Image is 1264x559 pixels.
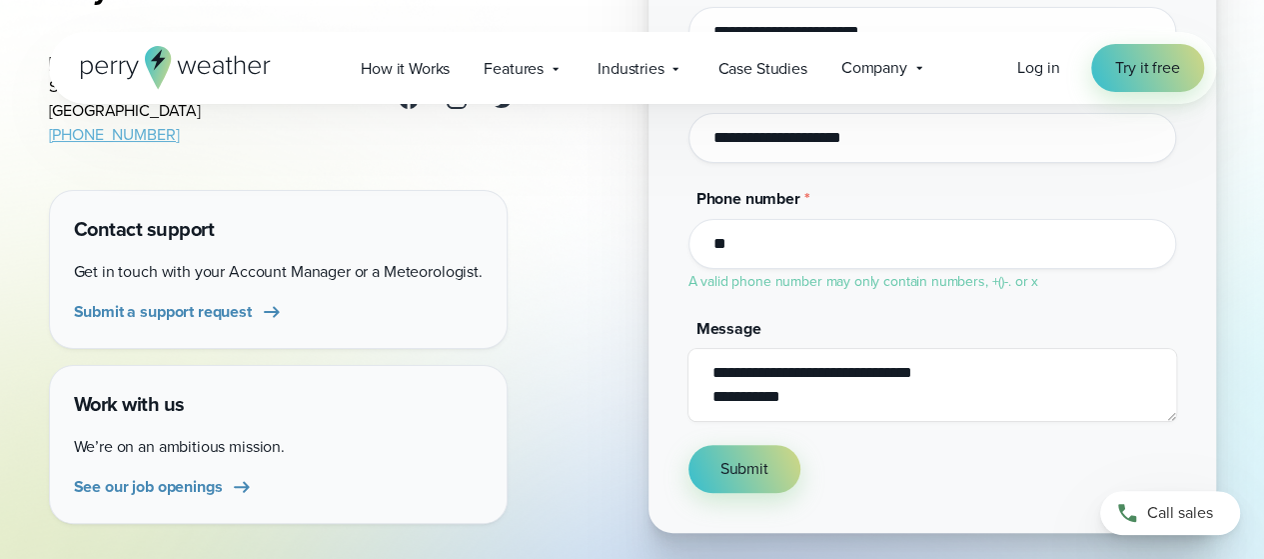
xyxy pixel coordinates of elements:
label: A valid phone number may only contain numbers, +()-. or x [688,271,1038,292]
span: How it Works [361,57,450,81]
p: We’re on an ambitious mission. [74,435,483,459]
span: Log in [1017,56,1059,79]
span: Call sales [1147,501,1213,525]
a: Log in [1017,56,1059,80]
span: Phone number [696,187,800,210]
span: Submit a support request [74,300,252,324]
a: [PHONE_NUMBER] [49,123,180,146]
span: Try it free [1115,56,1179,80]
span: Industries [598,57,663,81]
h4: Contact support [74,215,483,244]
span: Message [696,317,761,340]
a: Try it free [1091,44,1203,92]
span: Features [484,57,544,81]
span: Company [841,56,907,80]
span: See our job openings [74,475,223,499]
a: How it Works [344,48,467,89]
span: Case Studies [717,57,806,81]
a: See our job openings [74,475,255,499]
p: Get in touch with your Account Manager or a Meteorologist. [74,260,483,284]
button: Submit [688,445,800,493]
span: Submit [720,457,768,481]
h4: Work with us [74,390,483,419]
a: Submit a support request [74,300,284,324]
a: Call sales [1100,491,1240,535]
a: Case Studies [700,48,823,89]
